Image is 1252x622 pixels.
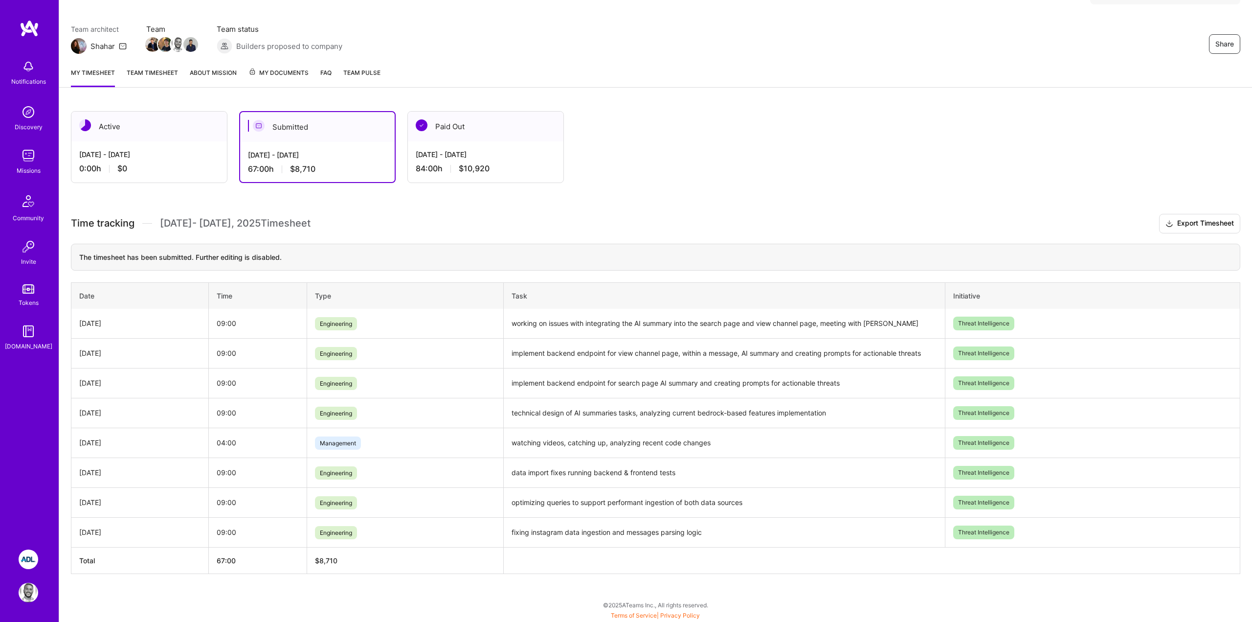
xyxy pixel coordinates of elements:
[953,376,1014,390] span: Threat Intelligence
[953,466,1014,480] span: Threat Intelligence
[71,24,127,34] span: Team architect
[503,487,945,517] td: optimizing queries to support performant ingestion of both data sources
[315,437,361,450] span: Management
[1159,214,1240,233] button: Export Timesheet
[79,119,91,131] img: Active
[611,612,700,619] span: |
[19,57,38,76] img: bell
[19,550,38,569] img: ADL: Technology Modernization Sprint 1
[127,68,178,87] a: Team timesheet
[217,24,342,34] span: Team status
[13,213,44,223] div: Community
[315,317,357,330] span: Engineering
[160,217,311,230] span: [DATE] - [DATE] , 2025 Timesheet
[236,41,342,51] span: Builders proposed to company
[19,298,39,308] div: Tokens
[953,436,1014,450] span: Threat Intelligence
[209,309,307,339] td: 09:00
[146,24,197,34] span: Team
[172,36,184,53] a: Team Member Avatar
[408,112,563,141] div: Paid Out
[145,37,160,52] img: Team Member Avatar
[19,102,38,122] img: discovery
[503,428,945,458] td: watching videos, catching up, analyzing recent code changes
[17,189,40,213] img: Community
[171,37,185,52] img: Team Member Avatar
[503,338,945,368] td: implement backend endpoint for view channel page, within a message, AI summary and creating promp...
[15,122,43,132] div: Discovery
[459,163,490,174] span: $10,920
[503,309,945,339] td: working on issues with integrating the AI summary into the search page and view channel page, mee...
[953,346,1014,360] span: Threat Intelligence
[503,458,945,487] td: data import fixes running backend & frontend tests
[209,487,307,517] td: 09:00
[184,36,197,53] a: Team Member Avatar
[660,612,700,619] a: Privacy Policy
[240,112,395,142] div: Submitted
[119,42,127,50] i: icon Mail
[209,282,307,309] th: Time
[209,338,307,368] td: 09:00
[5,341,52,351] div: [DOMAIN_NAME]
[16,550,41,569] a: ADL: Technology Modernization Sprint 1
[416,119,427,131] img: Paid Out
[611,612,657,619] a: Terms of Service
[320,68,332,87] a: FAQ
[71,244,1240,271] div: The timesheet has been submitted. Further editing is disabled.
[503,282,945,309] th: Task
[248,150,387,160] div: [DATE] - [DATE]
[19,322,38,341] img: guide book
[79,163,219,174] div: 0:00 h
[17,165,41,176] div: Missions
[71,547,209,574] th: Total
[79,467,201,478] div: [DATE]
[159,36,172,53] a: Team Member Avatar
[71,112,227,141] div: Active
[209,398,307,428] td: 09:00
[290,164,315,174] span: $8,710
[21,256,36,267] div: Invite
[315,347,357,360] span: Engineering
[953,526,1014,539] span: Threat Intelligence
[19,146,38,165] img: teamwork
[117,163,127,174] span: $0
[79,497,201,507] div: [DATE]
[79,348,201,358] div: [DATE]
[90,41,115,51] div: Shahar
[22,284,34,294] img: tokens
[315,407,357,420] span: Engineering
[1165,219,1173,229] i: icon Download
[953,496,1014,509] span: Threat Intelligence
[79,318,201,328] div: [DATE]
[71,68,115,87] a: My timesheet
[1215,39,1234,49] span: Share
[71,217,134,230] span: Time tracking
[253,120,265,132] img: Submitted
[248,68,309,78] span: My Documents
[79,149,219,160] div: [DATE] - [DATE]
[953,406,1014,420] span: Threat Intelligence
[503,368,945,398] td: implement backend endpoint for search page AI summary and creating prompts for actionable threats
[79,408,201,418] div: [DATE]
[209,368,307,398] td: 09:00
[209,547,307,574] th: 67:00
[217,38,232,54] img: Builders proposed to company
[71,282,209,309] th: Date
[315,377,357,390] span: Engineering
[503,398,945,428] td: technical design of AI summaries tasks, analyzing current bedrock-based features implementation
[209,458,307,487] td: 09:00
[343,68,380,87] a: Team Pulse
[11,76,46,87] div: Notifications
[183,37,198,52] img: Team Member Avatar
[307,282,504,309] th: Type
[248,68,309,87] a: My Documents
[146,36,159,53] a: Team Member Avatar
[19,237,38,256] img: Invite
[315,526,357,539] span: Engineering
[209,517,307,547] td: 09:00
[79,378,201,388] div: [DATE]
[71,38,87,54] img: Team Architect
[158,37,173,52] img: Team Member Avatar
[20,20,39,37] img: logo
[1209,34,1240,54] button: Share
